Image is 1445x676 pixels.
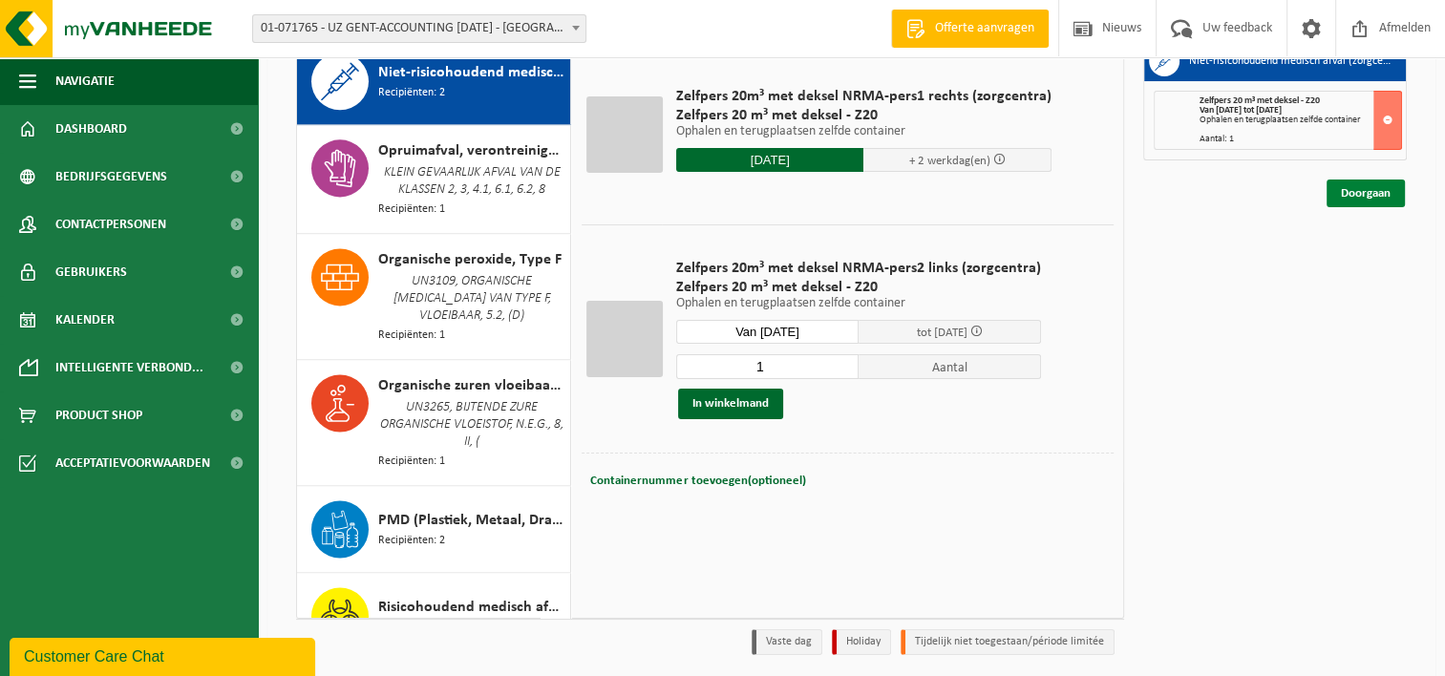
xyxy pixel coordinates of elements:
[55,248,127,296] span: Gebruikers
[901,629,1115,655] li: Tijdelijk niet toegestaan/période limitée
[832,629,891,655] li: Holiday
[676,106,1052,125] span: Zelfpers 20 m³ met deksel - Z20
[676,125,1052,138] p: Ophalen en terugplaatsen zelfde container
[378,271,565,327] span: UN3109, ORGANISCHE [MEDICAL_DATA] VAN TYPE F, VLOEIBAAR, 5.2, (D)
[55,439,210,487] span: Acceptatievoorwaarden
[297,360,571,486] button: Organische zuren vloeibaar in kleinverpakking UN3265, BIJTENDE ZURE ORGANISCHE VLOEISTOF, N.E.G.,...
[378,596,565,619] span: Risicohoudend medisch afval
[930,19,1039,38] span: Offerte aanvragen
[378,327,445,345] span: Recipiënten: 1
[55,105,127,153] span: Dashboard
[676,320,859,344] input: Selecteer datum
[297,573,571,660] button: Risicohoudend medisch afval Recipiënten: 4
[676,297,1041,310] p: Ophalen en terugplaatsen zelfde container
[297,38,571,125] button: Niet-risicohoudend medisch afval (zorgcentra) Recipiënten: 2
[676,259,1041,278] span: Zelfpers 20m³ met deksel NRMA-pers2 links (zorgcentra)
[297,234,571,360] button: Organische peroxide, Type F UN3109, ORGANISCHE [MEDICAL_DATA] VAN TYPE F, VLOEIBAAR, 5.2, (D) Rec...
[297,125,571,234] button: Opruimafval, verontreinigd met giftige stoffen, verpakt in vaten KLEIN GEVAARLIJK AFVAL VAN DE KL...
[891,10,1049,48] a: Offerte aanvragen
[859,354,1041,379] span: Aantal
[1200,116,1401,125] div: Ophalen en terugplaatsen zelfde container
[1327,180,1405,207] a: Doorgaan
[55,296,115,344] span: Kalender
[252,14,586,43] span: 01-071765 - UZ GENT-ACCOUNTING 0 BC - GENT
[676,148,864,172] input: Selecteer datum
[253,15,585,42] span: 01-071765 - UZ GENT-ACCOUNTING 0 BC - GENT
[378,397,565,453] span: UN3265, BIJTENDE ZURE ORGANISCHE VLOEISTOF, N.E.G., 8, II, (
[588,468,807,495] button: Containernummer toevoegen(optioneel)
[378,248,562,271] span: Organische peroxide, Type F
[378,453,445,471] span: Recipiënten: 1
[55,57,115,105] span: Navigatie
[1200,135,1401,144] div: Aantal: 1
[10,634,319,676] iframe: chat widget
[378,162,565,201] span: KLEIN GEVAARLIJK AFVAL VAN DE KLASSEN 2, 3, 4.1, 6.1, 6.2, 8
[378,139,565,162] span: Opruimafval, verontreinigd met giftige stoffen, verpakt in vaten
[378,201,445,219] span: Recipiënten: 1
[297,486,571,573] button: PMD (Plastiek, Metaal, Drankkartons) (bedrijven) Recipiënten: 2
[678,389,783,419] button: In winkelmand
[1200,105,1282,116] strong: Van [DATE] tot [DATE]
[752,629,822,655] li: Vaste dag
[55,153,167,201] span: Bedrijfsgegevens
[378,509,565,532] span: PMD (Plastiek, Metaal, Drankkartons) (bedrijven)
[909,155,990,167] span: + 2 werkdag(en)
[378,532,445,550] span: Recipiënten: 2
[676,87,1052,106] span: Zelfpers 20m³ met deksel NRMA-pers1 rechts (zorgcentra)
[55,201,166,248] span: Contactpersonen
[55,344,203,391] span: Intelligente verbond...
[676,278,1041,297] span: Zelfpers 20 m³ met deksel - Z20
[1189,46,1392,76] h3: Niet-risicohoudend medisch afval (zorgcentra)
[590,475,805,487] span: Containernummer toevoegen(optioneel)
[378,61,565,84] span: Niet-risicohoudend medisch afval (zorgcentra)
[55,391,142,439] span: Product Shop
[378,374,565,397] span: Organische zuren vloeibaar in kleinverpakking
[378,84,445,102] span: Recipiënten: 2
[1200,95,1320,106] span: Zelfpers 20 m³ met deksel - Z20
[916,327,967,339] span: tot [DATE]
